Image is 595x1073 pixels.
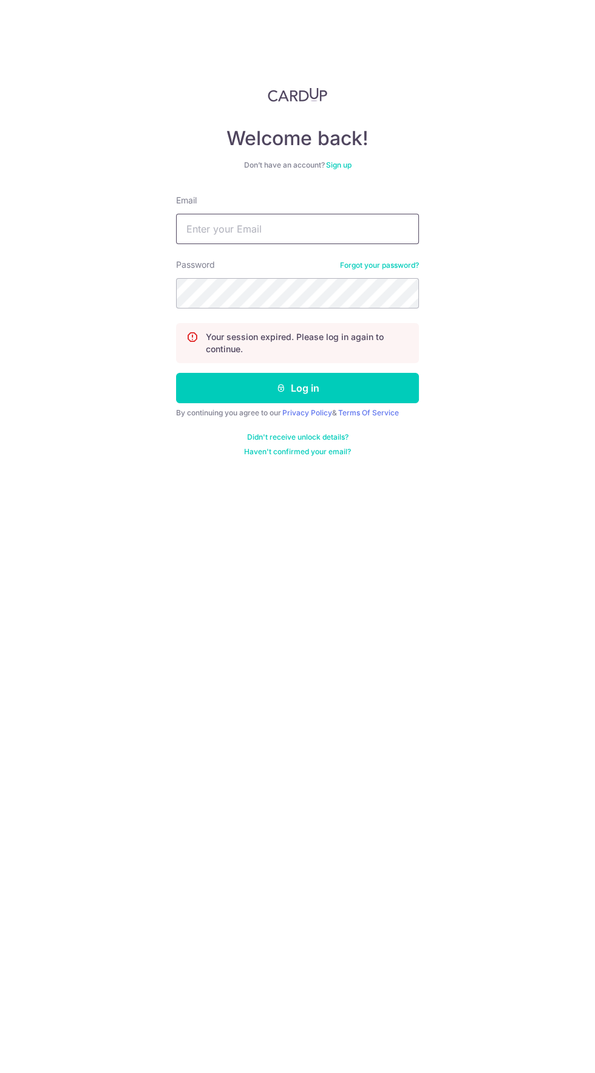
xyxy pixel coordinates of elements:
a: Sign up [326,160,352,169]
button: Log in [176,373,419,403]
a: Forgot your password? [340,261,419,270]
h4: Welcome back! [176,126,419,151]
label: Password [176,259,215,271]
a: Didn't receive unlock details? [247,432,348,442]
label: Email [176,194,197,206]
div: By continuing you agree to our & [176,408,419,418]
a: Privacy Policy [282,408,332,417]
a: Haven't confirmed your email? [244,447,351,457]
img: CardUp Logo [268,87,327,102]
div: Don’t have an account? [176,160,419,170]
input: Enter your Email [176,214,419,244]
a: Terms Of Service [338,408,399,417]
p: Your session expired. Please log in again to continue. [206,331,409,355]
